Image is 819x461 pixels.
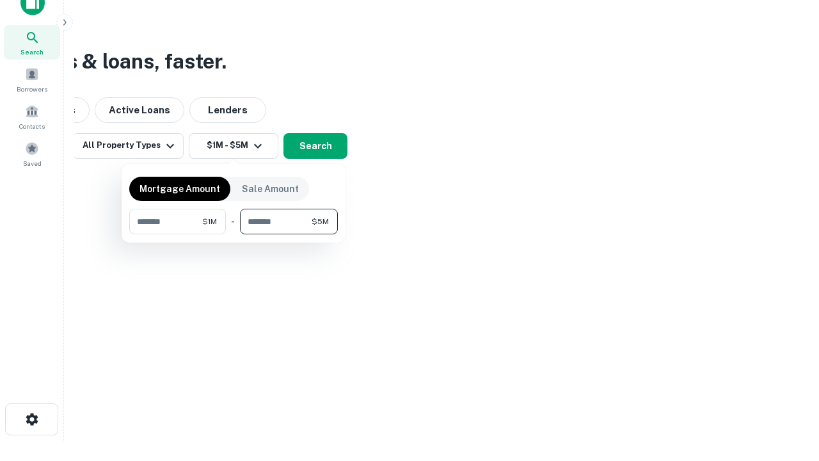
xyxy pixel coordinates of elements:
[312,216,329,227] span: $5M
[139,182,220,196] p: Mortgage Amount
[242,182,299,196] p: Sale Amount
[755,359,819,420] iframe: Chat Widget
[202,216,217,227] span: $1M
[231,209,235,234] div: -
